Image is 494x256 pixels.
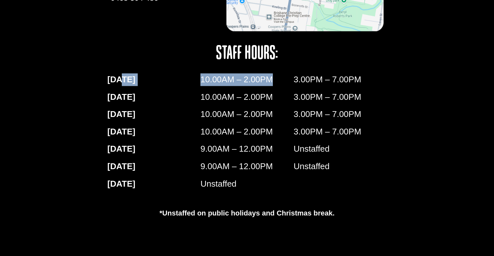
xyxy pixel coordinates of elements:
p: 9.00AM – 12.00PM [200,143,294,155]
p: Unstaffed [294,160,387,172]
p: Unstaffed [200,177,294,190]
p: [DATE] [108,91,201,103]
p: [DATE] [108,143,201,155]
p: [DATE] [108,125,201,138]
p: [DATE] [108,177,201,190]
p: 3.00PM – 7.00PM [294,125,387,138]
p: [DATE] [108,108,201,121]
p: 3.00PM – 7.00PM [294,91,387,103]
div: *Unstaffed on public holidays and Christmas break. [101,207,393,218]
p: 9.00AM – 12.00PM [200,160,294,172]
p: 10.00AM – 2.00PM [200,91,294,103]
div: Unstaffed [294,143,387,160]
p: [DATE] [108,73,201,86]
p: 10.00AM – 2.00PM [200,125,294,138]
p: [DATE] [108,160,201,172]
h4: staff hours: [167,44,327,64]
p: 3.00PM – 7.00PM [294,73,387,86]
p: 10.00AM – 2.00PM [200,108,294,121]
p: 10.00AM – 2.00PM [200,73,294,86]
p: 3.00PM – 7.00PM [294,108,387,121]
